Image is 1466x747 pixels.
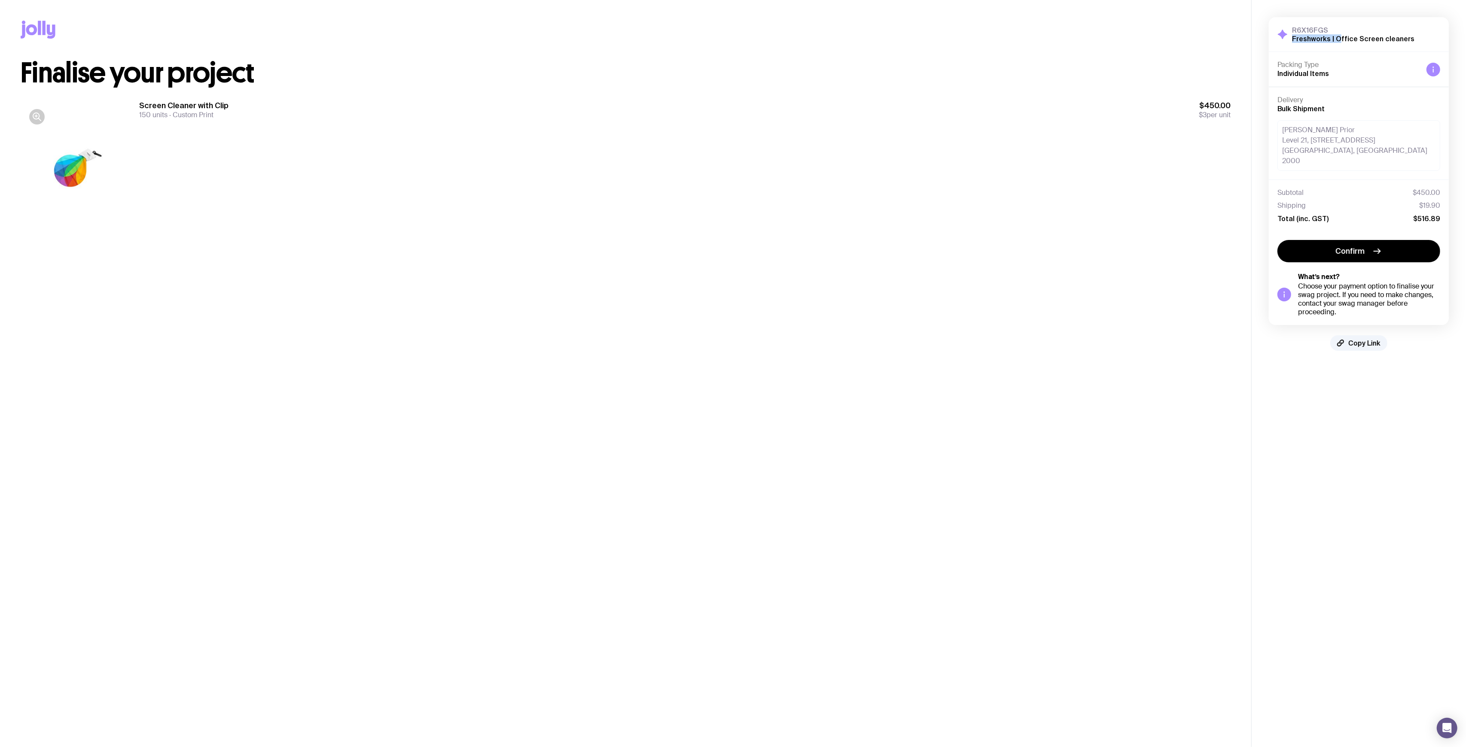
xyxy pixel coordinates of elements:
span: $19.90 [1419,201,1440,210]
span: Shipping [1277,201,1306,210]
span: Subtotal [1277,188,1304,197]
h3: Screen Cleaner with Clip [139,100,229,111]
h4: Delivery [1277,96,1440,104]
span: $450.00 [1413,188,1440,197]
button: Copy Link [1330,335,1387,351]
h2: Freshworks | Office Screen cleaners [1292,34,1414,43]
button: Confirm [1277,240,1440,262]
h1: Finalise your project [21,59,1231,87]
span: per unit [1199,111,1231,119]
div: Open Intercom Messenger [1437,718,1457,738]
h3: R6X16FGS [1292,26,1414,34]
span: 150 units [139,110,168,119]
div: [PERSON_NAME] Prior Level 21, [STREET_ADDRESS] [GEOGRAPHIC_DATA], [GEOGRAPHIC_DATA] 2000 [1277,120,1440,171]
h4: Packing Type [1277,61,1420,69]
div: Choose your payment option to finalise your swag project. If you need to make changes, contact yo... [1298,282,1440,316]
h5: What’s next? [1298,273,1440,281]
span: Bulk Shipment [1277,105,1325,112]
span: Total (inc. GST) [1277,214,1329,223]
span: Confirm [1336,246,1365,256]
span: Custom Print [168,110,213,119]
span: $450.00 [1199,100,1231,111]
span: Copy Link [1348,339,1381,347]
span: $516.89 [1413,214,1440,223]
span: $3 [1199,110,1207,119]
span: Individual Items [1277,70,1329,77]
